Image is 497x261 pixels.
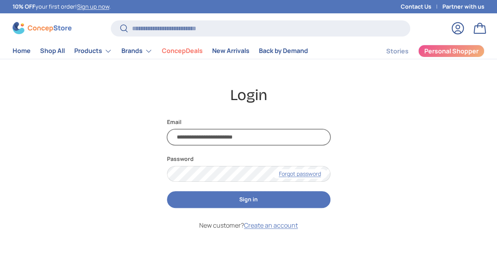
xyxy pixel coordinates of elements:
nav: Primary [13,43,308,59]
a: Home [13,43,31,58]
a: Stories [386,44,409,59]
label: Email [167,118,330,126]
label: Password [167,155,330,163]
a: New Arrivals [212,43,249,58]
button: Sign in [167,191,330,208]
a: Contact Us [401,2,442,11]
a: Sign up now [77,3,109,10]
summary: Products [70,43,117,59]
a: Shop All [40,43,65,58]
h1: Login [13,85,484,105]
a: Back by Demand [259,43,308,58]
img: ConcepStore [13,22,72,34]
p: your first order! . [13,2,111,11]
strong: 10% OFF [13,3,35,10]
a: Partner with us [442,2,484,11]
span: Personal Shopper [424,48,479,54]
a: Create an account [244,221,298,230]
nav: Secondary [367,43,484,59]
summary: Brands [117,43,157,59]
a: Personal Shopper [418,45,484,57]
a: Forgot password [273,169,327,179]
a: ConcepDeals [162,43,203,58]
p: New customer? [167,221,330,230]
